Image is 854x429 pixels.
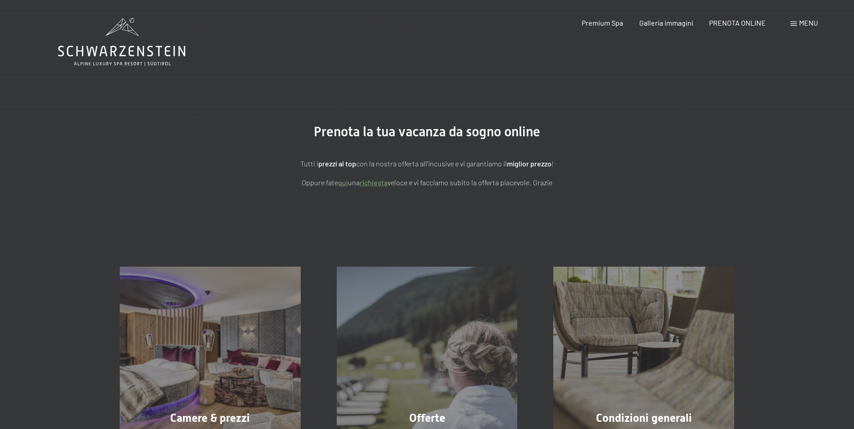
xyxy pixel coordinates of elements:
[318,159,356,168] strong: prezzi al top
[709,18,766,27] a: PRENOTA ONLINE
[202,158,652,170] p: Tutti i con la nostra offerta all'incusive e vi garantiamo il !
[639,18,693,27] a: Galleria immagini
[170,411,250,425] span: Camere & prezzi
[360,178,388,187] a: richiesta
[799,18,818,27] span: Menu
[507,159,551,168] strong: miglior prezzo
[314,124,540,139] span: Prenota la tua vacanza da sogno online
[596,411,692,425] span: Condizioni generali
[202,177,652,188] p: Oppure fate una veloce e vi facciamo subito la offerta piacevole. Grazie
[409,411,445,425] span: Offerte
[338,178,348,187] a: quì
[582,18,623,27] a: Premium Spa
